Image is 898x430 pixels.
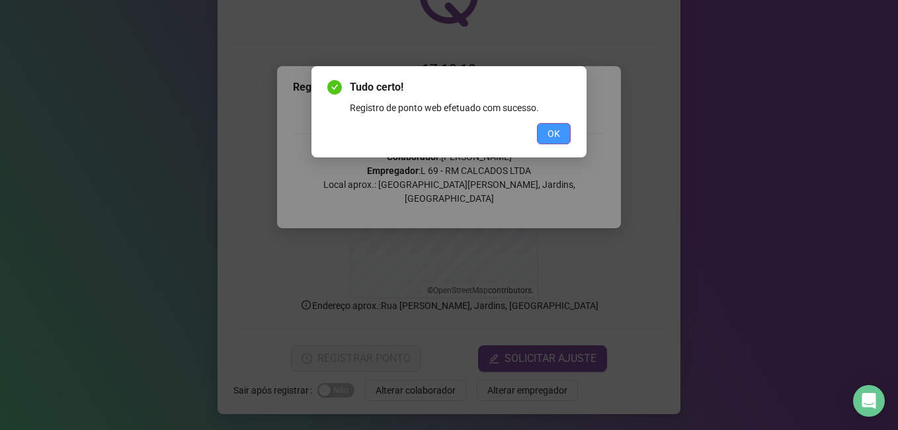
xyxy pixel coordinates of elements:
[548,126,560,141] span: OK
[350,101,571,115] div: Registro de ponto web efetuado com sucesso.
[327,80,342,95] span: check-circle
[853,385,885,417] div: Open Intercom Messenger
[537,123,571,144] button: OK
[350,79,571,95] span: Tudo certo!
